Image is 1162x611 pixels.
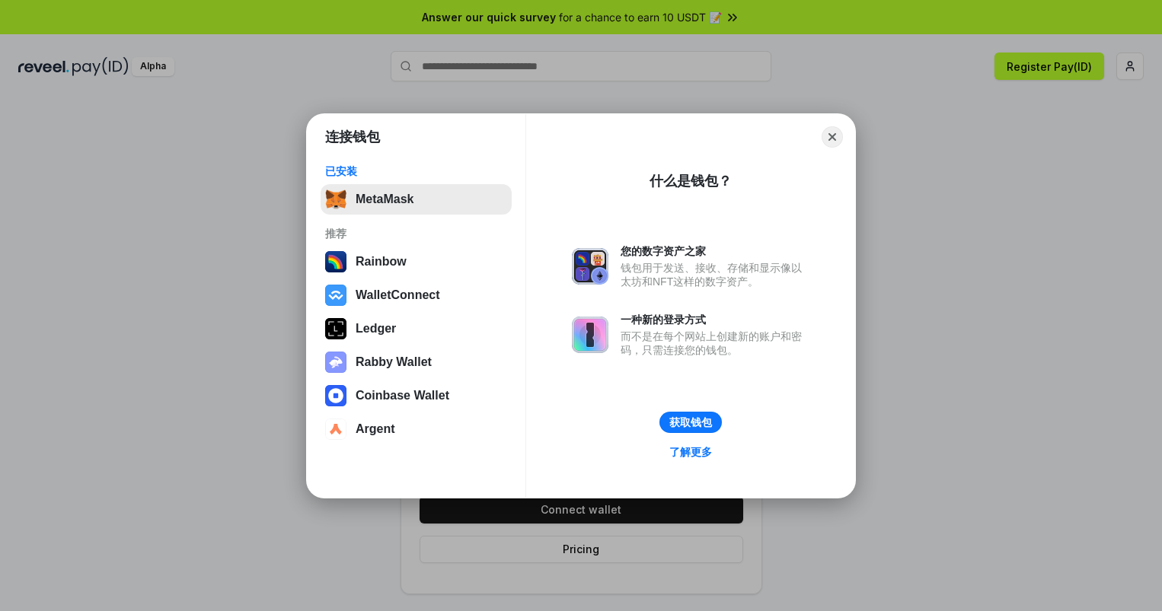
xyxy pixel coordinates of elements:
button: WalletConnect [321,280,512,310]
div: Coinbase Wallet [356,389,449,403]
a: 了解更多 [660,442,721,462]
button: Rabby Wallet [321,347,512,377]
div: 钱包用于发送、接收、存储和显示像以太坊和NFT这样的数字资产。 [621,261,809,288]
div: WalletConnect [356,288,440,302]
img: svg+xml,%3Csvg%20xmlns%3D%22http%3A%2F%2Fwww.w3.org%2F2000%2Fsvg%22%20fill%3D%22none%22%20viewBox... [572,317,608,353]
button: Coinbase Wallet [321,380,512,411]
div: 您的数字资产之家 [621,244,809,258]
div: Rainbow [356,255,407,269]
img: svg+xml,%3Csvg%20fill%3D%22none%22%20height%3D%2233%22%20viewBox%3D%220%200%2035%2033%22%20width%... [325,189,346,210]
img: svg+xml,%3Csvg%20width%3D%2228%22%20height%3D%2228%22%20viewBox%3D%220%200%2028%2028%22%20fill%3D... [325,385,346,406]
div: 而不是在每个网站上创建新的账户和密码，只需连接您的钱包。 [621,329,809,357]
div: MetaMask [356,193,413,206]
div: 了解更多 [669,445,712,459]
img: svg+xml,%3Csvg%20xmlns%3D%22http%3A%2F%2Fwww.w3.org%2F2000%2Fsvg%22%20width%3D%2228%22%20height%3... [325,318,346,339]
div: 什么是钱包？ [650,172,732,190]
div: 推荐 [325,227,507,240]
h1: 连接钱包 [325,128,380,146]
img: svg+xml,%3Csvg%20xmlns%3D%22http%3A%2F%2Fwww.w3.org%2F2000%2Fsvg%22%20fill%3D%22none%22%20viewBox... [572,248,608,285]
div: Rabby Wallet [356,355,432,369]
div: 获取钱包 [669,415,712,429]
button: Close [822,126,843,148]
button: Argent [321,414,512,444]
div: 已安装 [325,164,507,178]
img: svg+xml,%3Csvg%20width%3D%22120%22%20height%3D%22120%22%20viewBox%3D%220%200%20120%20120%22%20fil... [325,251,346,272]
img: svg+xml,%3Csvg%20width%3D%2228%22%20height%3D%2228%22%20viewBox%3D%220%200%2028%2028%22%20fill%3D... [325,418,346,440]
div: 一种新的登录方式 [621,313,809,326]
div: Argent [356,422,395,436]
button: Rainbow [321,247,512,277]
button: 获取钱包 [659,412,722,433]
button: Ledger [321,313,512,344]
button: MetaMask [321,184,512,215]
img: svg+xml,%3Csvg%20width%3D%2228%22%20height%3D%2228%22%20viewBox%3D%220%200%2028%2028%22%20fill%3D... [325,285,346,306]
img: svg+xml,%3Csvg%20xmlns%3D%22http%3A%2F%2Fwww.w3.org%2F2000%2Fsvg%22%20fill%3D%22none%22%20viewBox... [325,352,346,373]
div: Ledger [356,322,396,336]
